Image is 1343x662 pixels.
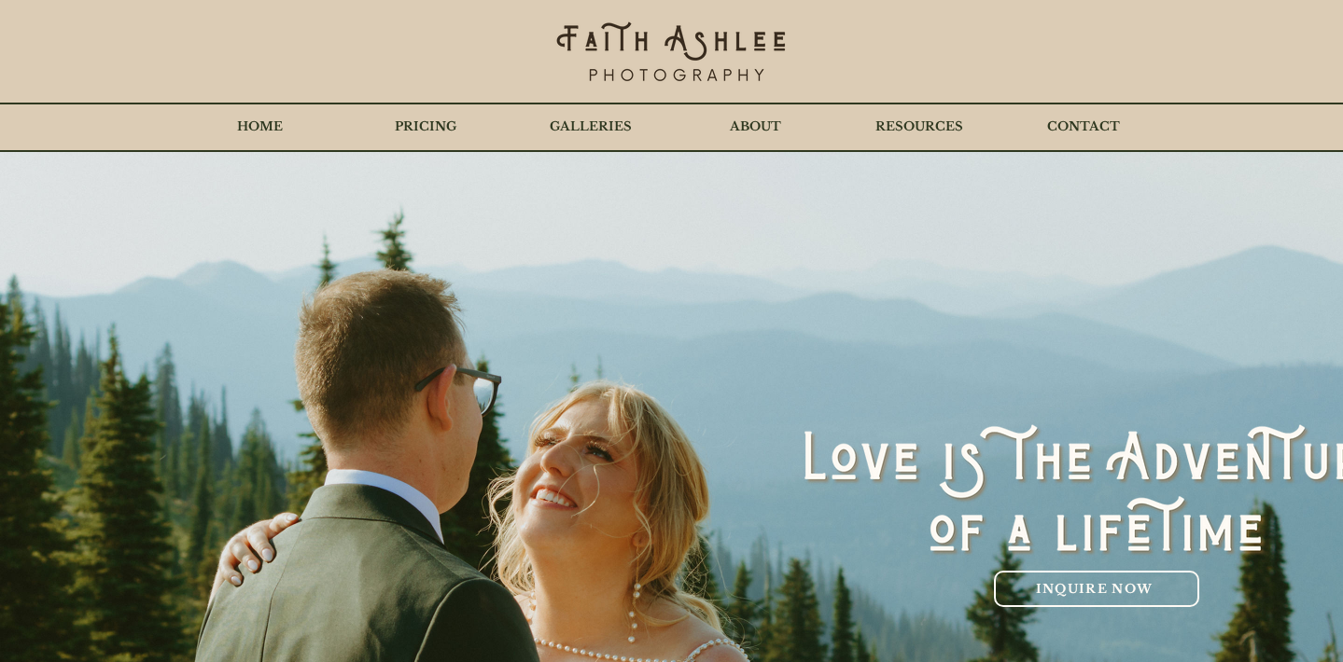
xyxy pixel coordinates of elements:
a: GALLERIES [508,103,673,150]
a: HOME [177,103,343,150]
a: ABOUT [673,103,837,150]
p: CONTACT [1038,103,1129,150]
p: HOME [228,103,292,150]
p: GALLERIES [540,103,641,150]
nav: Site [177,103,1166,150]
p: ABOUT [720,103,790,150]
a: RESOURCES [837,103,1001,150]
img: Faith's Logo Black_edited_edited.png [554,19,788,89]
a: CONTACT [1001,103,1166,150]
p: RESOURCES [866,103,972,150]
a: INQUIRE NOW [994,571,1199,607]
p: PRICING [385,103,466,150]
div: PRICING [343,103,508,150]
span: INQUIRE NOW [1036,581,1153,597]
